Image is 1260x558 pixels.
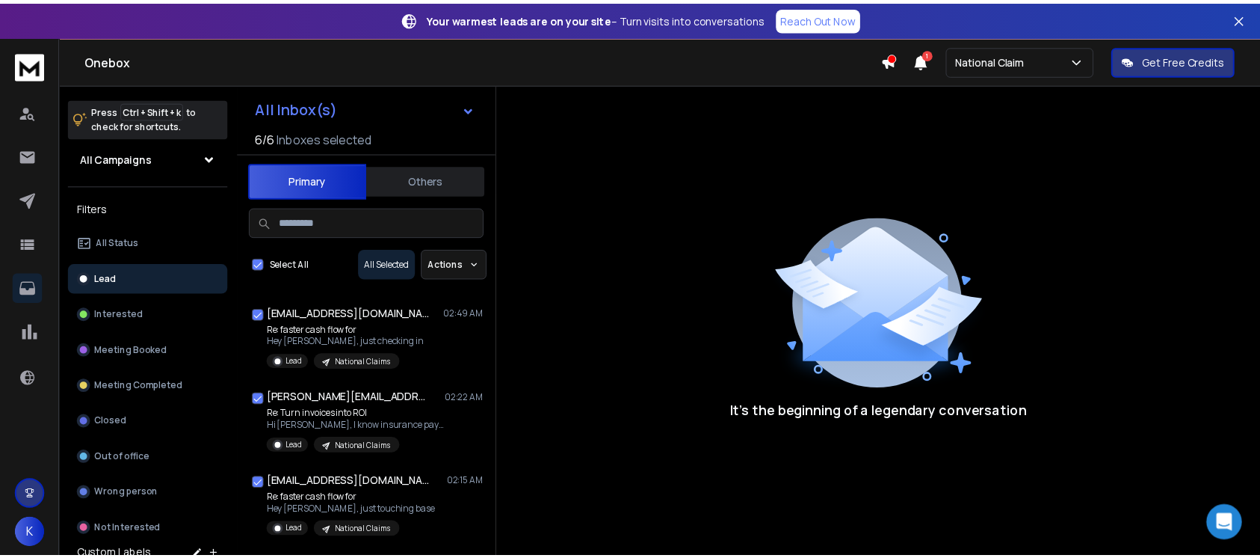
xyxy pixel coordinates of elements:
p: National Claims [339,441,395,453]
p: Lead [289,525,306,536]
p: All Selected [368,258,414,270]
p: National Claims [339,357,395,368]
img: tab_domain_overview_orange.svg [40,87,52,99]
img: logo [15,51,45,79]
div: Open Intercom Messenger [1221,506,1257,542]
h1: All Campaigns [81,151,153,166]
p: Closed [96,417,128,429]
strong: Your warmest leads are on your site [432,10,619,25]
p: Re: Turn invoices into ROI [270,408,449,420]
h1: Onebox [85,51,892,69]
button: All Campaigns [69,144,230,174]
div: Domain: [URL] [39,39,106,51]
h3: Filters [69,198,230,219]
span: 6 / 6 [258,129,277,147]
p: Lead [96,273,117,285]
button: K [15,519,45,549]
div: Analytics [50,319,115,347]
p: Re: faster cash flow for [270,324,429,336]
p: Lead [289,356,306,367]
img: logo_orange.svg [24,24,36,36]
h1: All Inbox(s) [258,100,341,115]
button: Lead [69,264,230,294]
p: Hi [PERSON_NAME], I know insurance payments [270,420,449,432]
p: Interested [96,309,144,321]
label: Select All [273,258,312,270]
p: National Claims [339,526,395,537]
div: v 4.0.25 [42,24,73,36]
button: All Inbox(s) [246,93,492,123]
p: 02:15 AM [452,476,490,488]
p: Actions [433,258,468,270]
img: tab_keywords_by_traffic_grey.svg [149,87,161,99]
p: Get Free Credits [1156,52,1239,67]
p: Meeting Completed [96,381,185,393]
span: Ctrl + Shift + k [122,102,185,119]
button: All Status [69,228,230,258]
p: Meeting Booked [96,345,169,357]
button: Wrong person [69,479,230,509]
button: Interested [69,300,230,330]
p: – Turn visits into conversations [432,10,773,25]
h1: [EMAIL_ADDRESS][DOMAIN_NAME] [270,306,434,321]
p: Lead [289,441,306,452]
button: Not Interested [69,515,230,545]
p: Reach Out Now [790,10,866,25]
p: Hey [PERSON_NAME], just touching base [270,505,440,517]
button: Meeting Booked [69,336,230,366]
button: Others [371,164,490,197]
button: Get Free Credits [1125,45,1250,75]
p: Re: faster cash flow for [270,493,440,505]
div: Keywords by Traffic [165,88,252,98]
button: Meeting Completed [69,372,230,402]
h1: [PERSON_NAME][EMAIL_ADDRESS][DOMAIN_NAME] [270,390,434,405]
a: Reach Out Now [785,6,871,30]
p: All Status [97,237,140,249]
h3: Inboxes selected [280,129,376,147]
p: Hey [PERSON_NAME], just checking in [270,336,429,348]
p: Out of office [96,453,151,465]
p: National Claim [967,52,1043,67]
h1: [EMAIL_ADDRESS][DOMAIN_NAME] [270,475,434,490]
p: It’s the beginning of a legendary conversation [739,401,1040,422]
p: Wrong person [96,488,160,500]
div: Domain Overview [57,88,134,98]
button: Actions [426,249,492,279]
button: Closed [69,408,230,438]
span: 1 [933,48,944,58]
img: website_grey.svg [24,39,36,51]
p: 02:49 AM [448,307,490,319]
button: Out of office [69,444,230,473]
p: Press to check for shortcuts. [93,103,198,133]
p: 02:22 AM [450,392,490,404]
button: Primary [251,162,371,198]
p: Not Interested [96,524,162,536]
